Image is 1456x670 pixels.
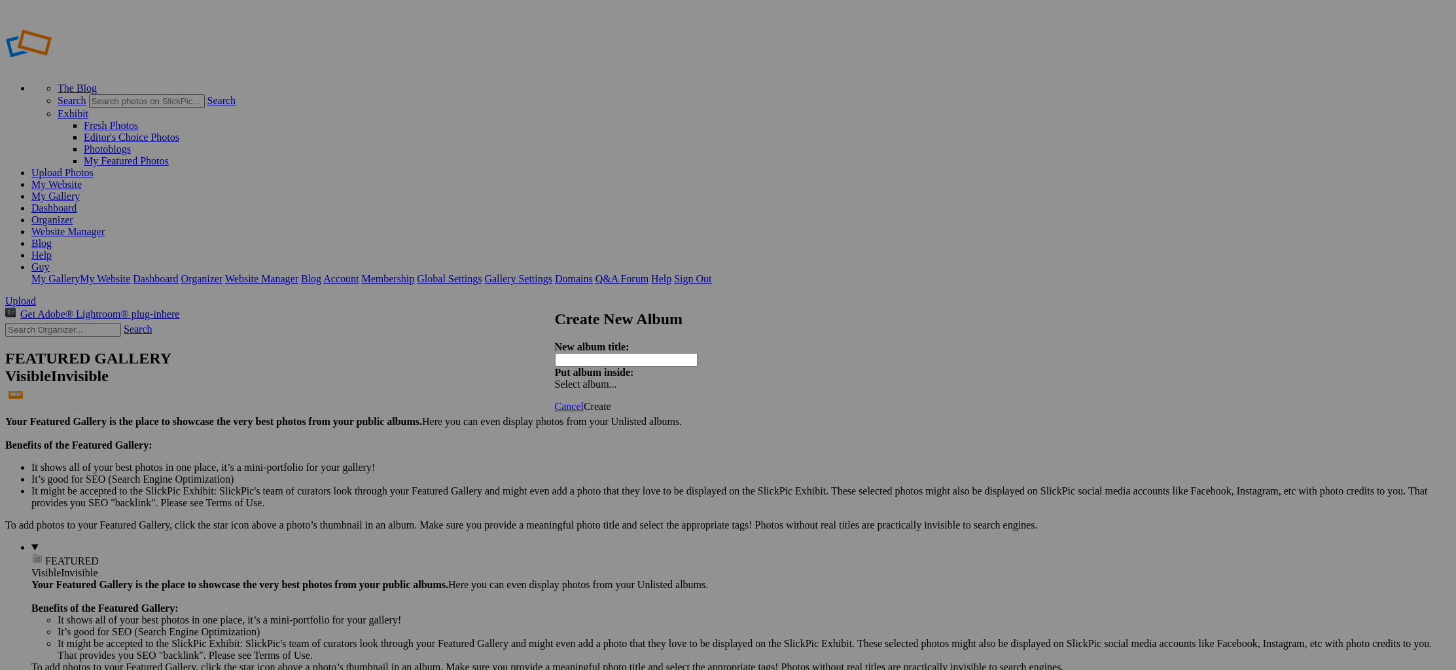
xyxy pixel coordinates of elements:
strong: Put album inside: [555,367,634,378]
span: Select album... [555,379,617,390]
strong: New album title: [555,341,630,352]
span: Create [584,401,611,412]
h2: Create New Album [555,310,902,328]
a: Cancel [555,401,584,412]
